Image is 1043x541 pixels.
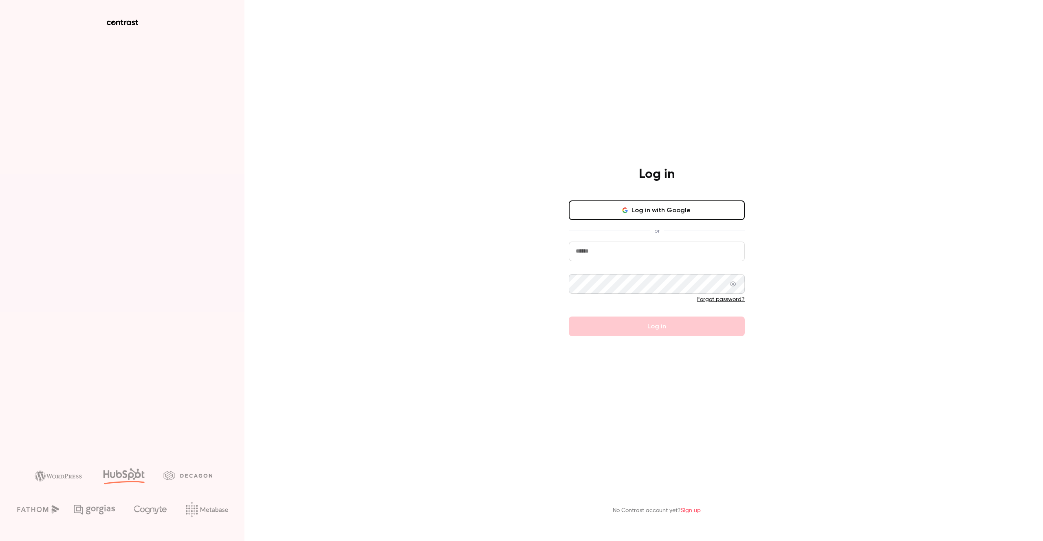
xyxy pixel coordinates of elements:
h4: Log in [639,166,675,183]
img: decagon [163,471,212,480]
button: Log in with Google [569,200,745,220]
p: No Contrast account yet? [613,506,701,515]
a: Sign up [681,508,701,513]
span: or [650,227,664,235]
a: Forgot password? [697,297,745,302]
